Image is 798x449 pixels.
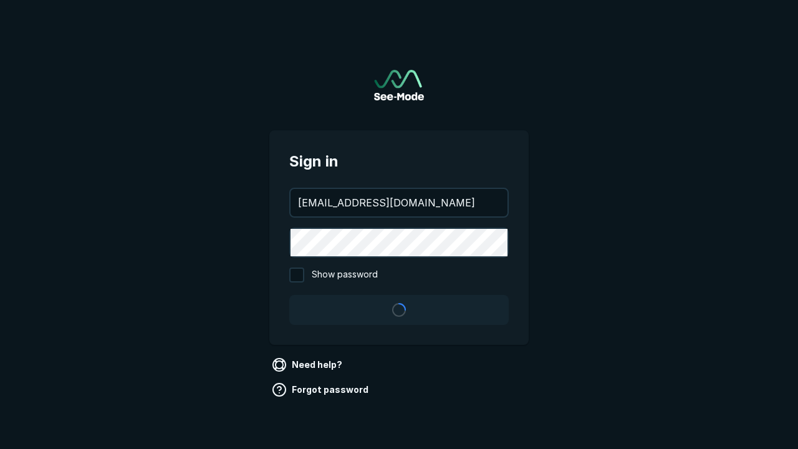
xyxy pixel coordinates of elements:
a: Go to sign in [374,70,424,100]
span: Sign in [289,150,509,173]
input: your@email.com [291,189,507,216]
img: See-Mode Logo [374,70,424,100]
a: Forgot password [269,380,373,400]
span: Show password [312,268,378,282]
a: Need help? [269,355,347,375]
